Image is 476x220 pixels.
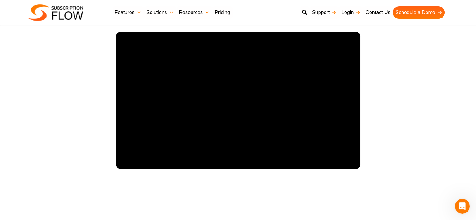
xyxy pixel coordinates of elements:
[176,6,212,19] a: Resources
[455,199,470,214] iframe: Intercom live chat
[212,6,233,19] a: Pricing
[28,4,83,21] img: Subscriptionflow
[116,32,360,169] iframe: SubscriptionFlow Product Demo
[363,6,393,19] a: Contact Us
[144,6,177,19] a: Solutions
[393,6,444,19] a: Schedule a Demo
[310,6,339,19] a: Support
[112,6,144,19] a: Features
[339,6,363,19] a: Login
